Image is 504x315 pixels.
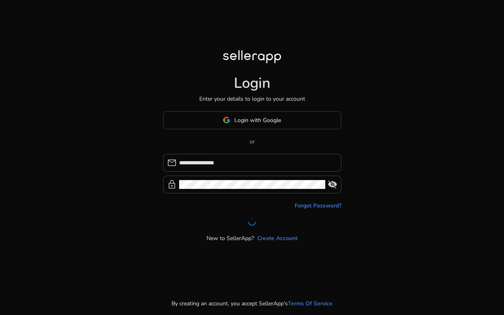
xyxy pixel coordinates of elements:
[257,234,297,242] a: Create Account
[295,201,341,210] a: Forgot Password?
[163,111,341,129] button: Login with Google
[199,95,305,103] p: Enter your details to login to your account
[288,299,333,308] a: Terms Of Service
[167,180,177,189] span: lock
[328,180,337,189] span: visibility_off
[223,116,230,124] img: google-logo.svg
[207,234,254,242] p: New to SellerApp?
[167,158,177,168] span: mail
[234,116,281,124] span: Login with Google
[163,137,341,146] p: or
[234,75,271,92] h1: Login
